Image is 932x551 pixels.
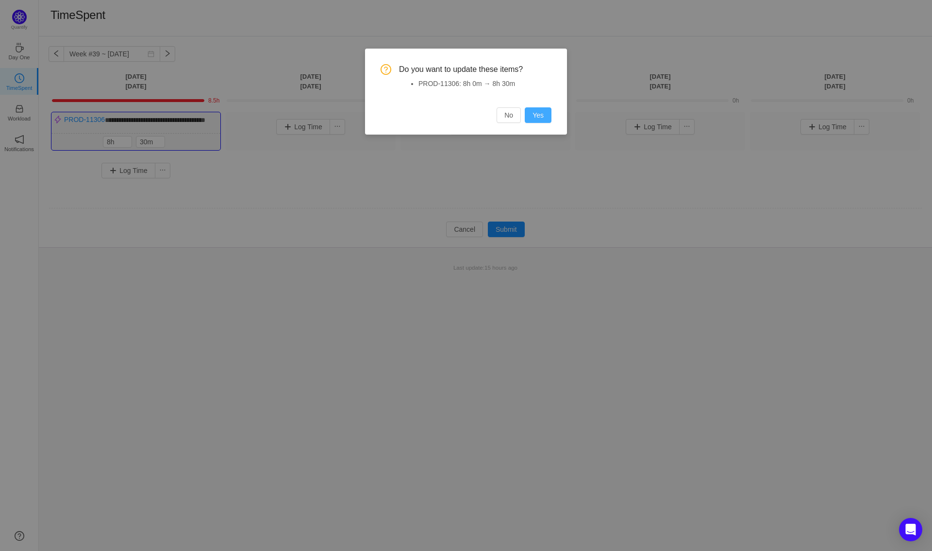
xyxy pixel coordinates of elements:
button: No [497,107,521,123]
button: Yes [525,107,551,123]
div: Open Intercom Messenger [899,518,922,541]
li: PROD-11306: 8h 0m → 8h 30m [418,79,551,89]
i: icon: question-circle [381,64,391,75]
span: Do you want to update these items? [399,64,551,75]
